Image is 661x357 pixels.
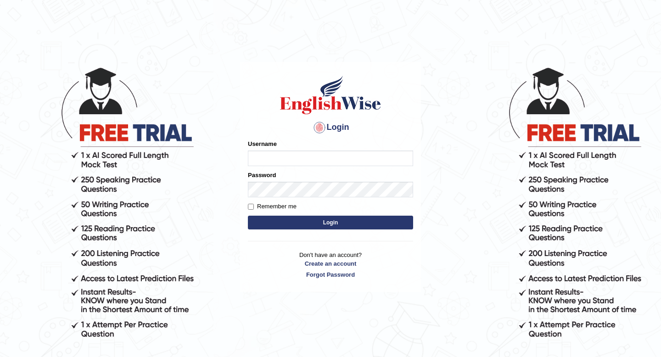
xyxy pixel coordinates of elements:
h4: Login [248,120,413,135]
p: Don't have an account? [248,251,413,279]
label: Password [248,171,276,179]
img: Logo of English Wise sign in for intelligent practice with AI [278,74,383,116]
input: Remember me [248,204,254,210]
a: Create an account [248,259,413,268]
button: Login [248,216,413,229]
label: Remember me [248,202,297,211]
label: Username [248,139,277,148]
a: Forgot Password [248,270,413,279]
